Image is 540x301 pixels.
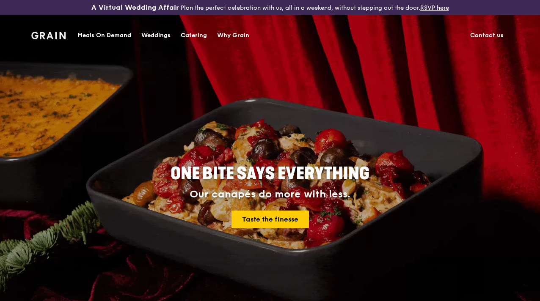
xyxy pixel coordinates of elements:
[420,4,449,11] a: RSVP here
[231,211,309,228] a: Taste the finesse
[31,32,66,39] img: Grain
[181,23,207,48] div: Catering
[118,189,422,200] div: Our canapés do more with less.
[141,23,171,48] div: Weddings
[171,164,369,184] span: ONE BITE SAYS EVERYTHING
[136,23,176,48] a: Weddings
[176,23,212,48] a: Catering
[90,3,450,12] div: Plan the perfect celebration with us, all in a weekend, without stepping out the door.
[212,23,254,48] a: Why Grain
[91,3,179,12] h3: A Virtual Wedding Affair
[31,22,66,47] a: GrainGrain
[465,23,509,48] a: Contact us
[217,23,249,48] div: Why Grain
[77,23,131,48] div: Meals On Demand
